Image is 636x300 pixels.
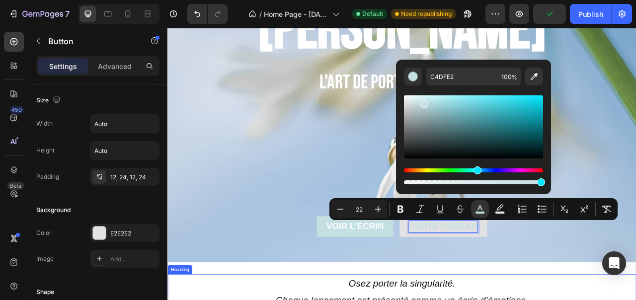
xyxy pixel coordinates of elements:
[295,240,406,266] button: <p><span style="color:#C4DFE2;">Carte cadeau</span></p>
[4,4,74,24] button: 7
[511,72,517,83] span: %
[8,136,21,161] span: h
[259,9,262,19] span: /
[187,4,228,24] div: Undo/Redo
[329,198,618,220] div: Editor contextual toolbar
[167,28,636,300] iframe: Design area
[202,246,275,259] span: Voir l'écrin
[90,142,159,159] input: Auto
[49,61,77,72] p: Settings
[48,35,133,47] p: Button
[9,106,24,114] div: 450
[110,173,157,182] div: 12, 24, 12, 24
[36,94,63,107] div: Size
[570,4,612,24] button: Publish
[401,9,452,18] span: Need republishing
[602,251,626,275] div: Open Intercom Messenger
[36,146,55,155] div: Height
[362,9,383,18] span: Default
[110,255,157,264] div: Add...
[7,182,24,190] div: Beta
[36,172,59,181] div: Padding
[578,9,603,19] div: Publish
[307,246,395,259] span: Carte cadeau
[36,228,52,237] div: Color
[8,54,588,86] p: l'art de porter des bijoux
[65,8,70,20] p: 7
[307,246,395,260] div: Rich Text Editor. Editing area: main
[36,206,71,215] div: Background
[36,254,54,263] div: Image
[404,168,543,172] div: Hue
[98,61,132,72] p: Advanced
[264,9,328,19] span: Home Page - [DATE] 14:38:10
[36,119,53,128] div: Width
[426,68,497,85] input: E.g FFFFFF
[8,195,21,221] span: h
[90,115,159,133] input: Auto
[8,106,21,132] span: h
[110,229,157,238] div: E2E2E2
[190,240,287,266] button: <p><span style="color:#FFFCFC;">Voir l'écrin</span></p>
[36,288,54,297] div: Shape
